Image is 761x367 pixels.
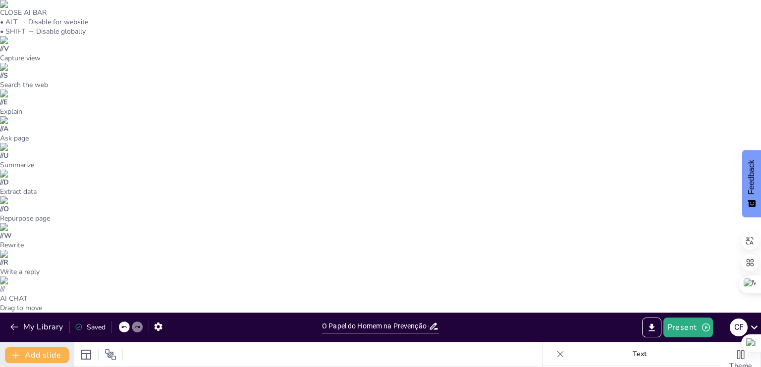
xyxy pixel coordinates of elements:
[7,319,67,335] button: My Library
[568,342,711,366] p: Text
[730,318,748,337] button: C F
[642,318,661,337] button: Export to PowerPoint
[78,347,94,363] div: Layout
[747,160,756,194] span: Feedback
[5,347,69,363] button: Add slide
[663,318,713,337] button: Present
[322,319,429,333] input: Insert title
[730,319,748,336] div: C F
[105,349,116,361] span: Position
[742,150,761,217] button: Feedback - Show survey
[75,322,106,332] div: Saved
